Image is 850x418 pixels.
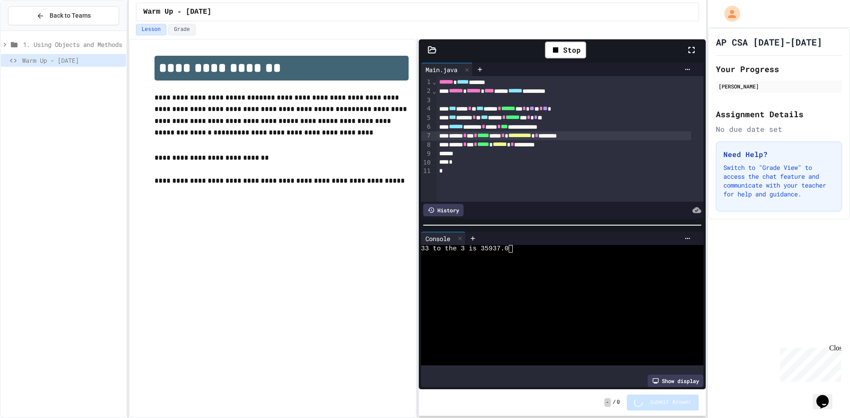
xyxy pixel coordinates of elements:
span: Fold line [432,78,437,85]
div: Chat with us now!Close [4,4,61,56]
h2: Assignment Details [716,108,842,120]
div: 5 [421,114,432,123]
span: 0 [617,399,620,406]
span: Back to Teams [50,11,91,20]
span: 33 to the 3 is 35937.0 [421,245,509,253]
span: / [613,399,616,406]
div: 1 [421,78,432,87]
span: Warm Up - [DATE] [143,7,212,17]
iframe: chat widget [777,344,841,382]
h3: Need Help? [723,149,835,160]
p: Switch to "Grade View" to access the chat feature and communicate with your teacher for help and ... [723,163,835,199]
button: Lesson [136,24,166,35]
span: Fold line [432,88,437,95]
div: No due date set [716,124,842,134]
div: History [423,204,464,216]
div: Console [421,234,455,243]
span: Submit Answer [650,399,692,406]
div: 10 [421,158,432,167]
div: 7 [421,131,432,140]
div: Stop [545,42,586,58]
div: 4 [421,104,432,113]
div: Show display [648,375,703,387]
div: 3 [421,96,432,105]
iframe: chat widget [813,383,841,409]
button: Grade [168,24,196,35]
span: 1. Using Objects and Methods [23,40,123,49]
h2: Your Progress [716,63,842,75]
div: 6 [421,123,432,131]
div: 11 [421,167,432,176]
span: Warm Up - [DATE] [22,56,123,65]
div: 2 [421,87,432,96]
div: 9 [421,150,432,158]
div: [PERSON_NAME] [719,82,839,90]
div: Main.java [421,65,462,74]
span: - [604,398,611,407]
h1: AP CSA [DATE]-[DATE] [716,36,822,48]
div: My Account [715,4,742,24]
div: 8 [421,141,432,150]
